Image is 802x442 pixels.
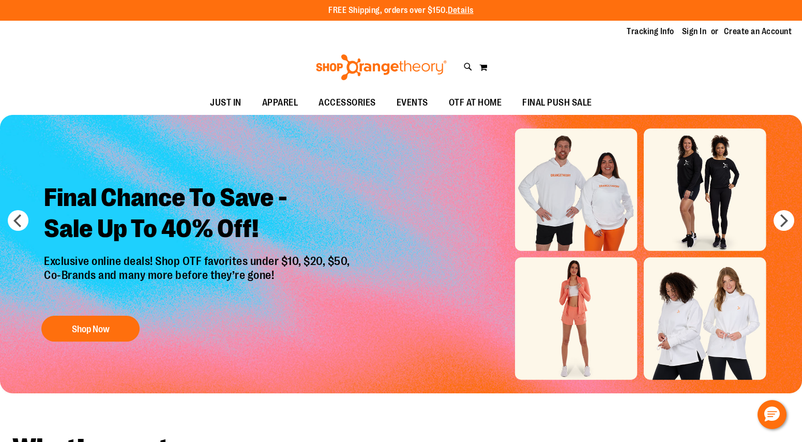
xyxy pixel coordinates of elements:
[724,26,792,37] a: Create an Account
[36,255,360,305] p: Exclusive online deals! Shop OTF favorites under $10, $20, $50, Co-Brands and many more before th...
[512,91,602,115] a: FINAL PUSH SALE
[252,91,309,115] a: APPAREL
[200,91,252,115] a: JUST IN
[682,26,707,37] a: Sign In
[36,174,360,347] a: Final Chance To Save -Sale Up To 40% Off! Exclusive online deals! Shop OTF favorites under $10, $...
[449,91,502,114] span: OTF AT HOME
[627,26,674,37] a: Tracking Info
[319,91,376,114] span: ACCESSORIES
[774,210,794,231] button: next
[386,91,438,115] a: EVENTS
[397,91,428,114] span: EVENTS
[438,91,512,115] a: OTF AT HOME
[8,210,28,231] button: prev
[36,174,360,255] h2: Final Chance To Save - Sale Up To 40% Off!
[522,91,592,114] span: FINAL PUSH SALE
[308,91,386,115] a: ACCESSORIES
[314,54,448,80] img: Shop Orangetheory
[448,6,474,15] a: Details
[262,91,298,114] span: APPAREL
[41,316,140,342] button: Shop Now
[328,5,474,17] p: FREE Shipping, orders over $150.
[210,91,241,114] span: JUST IN
[758,400,786,429] button: Hello, have a question? Let’s chat.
